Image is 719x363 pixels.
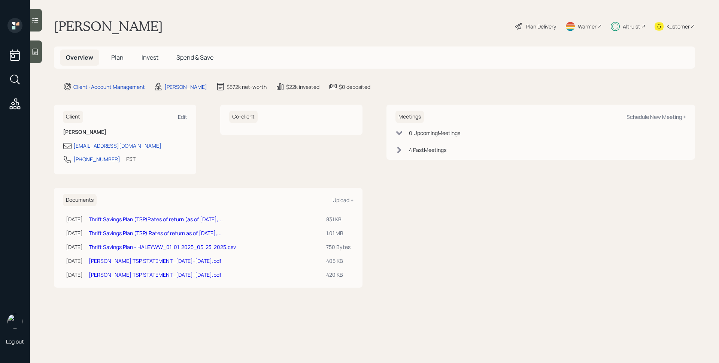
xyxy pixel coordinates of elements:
[176,53,213,61] span: Spend & Save
[326,243,351,251] div: 750 Bytes
[66,243,83,251] div: [DATE]
[326,229,351,237] div: 1.01 MB
[164,83,207,91] div: [PERSON_NAME]
[623,22,640,30] div: Altruist
[89,243,236,250] a: Thrift Savings Plan - HALEYWW_01-01-2025_05-23-2025.csv
[73,155,120,163] div: [PHONE_NUMBER]
[66,229,83,237] div: [DATE]
[54,18,163,34] h1: [PERSON_NAME]
[66,257,83,265] div: [DATE]
[339,83,370,91] div: $0 deposited
[66,271,83,279] div: [DATE]
[89,271,221,278] a: [PERSON_NAME] TSP STATEMENT_[DATE]-[DATE].pdf
[526,22,556,30] div: Plan Delivery
[73,142,161,150] div: [EMAIL_ADDRESS][DOMAIN_NAME]
[63,129,187,135] h6: [PERSON_NAME]
[89,257,221,264] a: [PERSON_NAME] TSP STATEMENT_[DATE]-[DATE].pdf
[409,146,446,154] div: 4 Past Meeting s
[326,215,351,223] div: 831 KB
[395,111,424,123] h6: Meetings
[6,338,24,345] div: Log out
[63,194,97,206] h6: Documents
[142,53,158,61] span: Invest
[66,215,83,223] div: [DATE]
[409,129,460,137] div: 0 Upcoming Meeting s
[286,83,319,91] div: $22k invested
[326,257,351,265] div: 405 KB
[66,53,93,61] span: Overview
[326,271,351,279] div: 420 KB
[227,83,267,91] div: $572k net-worth
[126,155,136,163] div: PST
[73,83,145,91] div: Client · Account Management
[63,111,83,123] h6: Client
[89,229,222,237] a: Thrift Savings Plan (TSP) Rates of return as of [DATE],...
[627,113,686,120] div: Schedule New Meeting +
[111,53,124,61] span: Plan
[333,196,354,204] div: Upload +
[578,22,597,30] div: Warmer
[7,314,22,329] img: james-distasi-headshot.png
[89,216,223,223] a: Thrift Savings Plan (TSP)Rates of return (as of [DATE],...
[178,113,187,120] div: Edit
[667,22,690,30] div: Kustomer
[229,111,258,123] h6: Co-client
